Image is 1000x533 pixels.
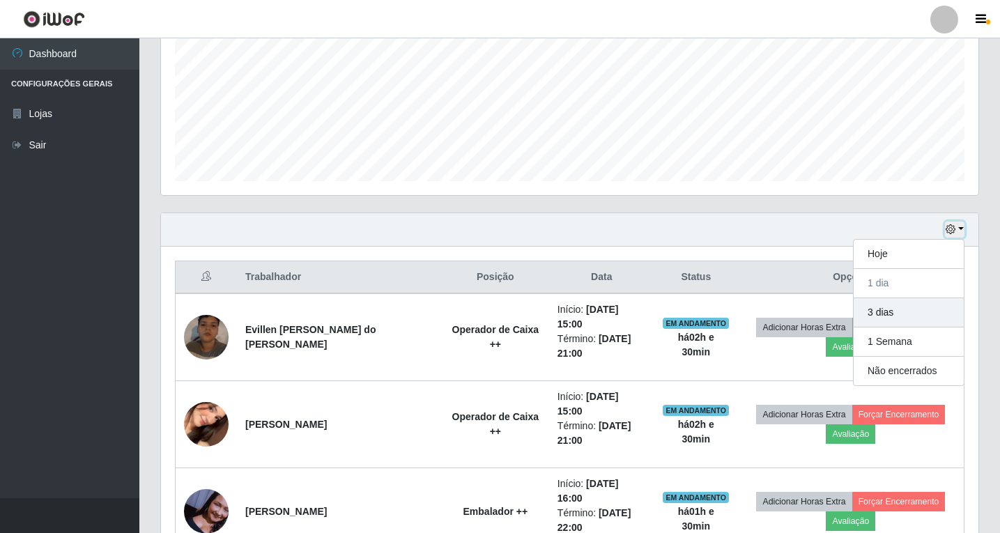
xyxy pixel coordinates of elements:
[678,419,714,445] strong: há 02 h e 30 min
[756,318,852,337] button: Adicionar Horas Extra
[557,478,619,504] time: [DATE] 16:00
[442,261,549,294] th: Posição
[245,506,327,517] strong: [PERSON_NAME]
[826,337,875,357] button: Avaliação
[245,324,376,350] strong: Evillen [PERSON_NAME] do [PERSON_NAME]
[826,424,875,444] button: Avaliação
[663,405,729,416] span: EM ANDAMENTO
[557,302,646,332] li: Início:
[854,327,964,357] button: 1 Semana
[237,261,442,294] th: Trabalhador
[557,477,646,506] li: Início:
[549,261,654,294] th: Data
[663,492,729,503] span: EM ANDAMENTO
[557,419,646,448] li: Término:
[184,376,229,473] img: 1753654466670.jpeg
[663,318,729,329] span: EM ANDAMENTO
[854,269,964,298] button: 1 dia
[854,357,964,385] button: Não encerrados
[23,10,85,28] img: CoreUI Logo
[557,389,646,419] li: Início:
[852,405,946,424] button: Forçar Encerramento
[852,492,946,511] button: Forçar Encerramento
[463,506,528,517] strong: Embalador ++
[557,391,619,417] time: [DATE] 15:00
[756,492,852,511] button: Adicionar Horas Extra
[557,304,619,330] time: [DATE] 15:00
[678,332,714,357] strong: há 02 h e 30 min
[184,298,229,377] img: 1751338751212.jpeg
[654,261,738,294] th: Status
[826,511,875,531] button: Avaliação
[452,324,539,350] strong: Operador de Caixa ++
[738,261,964,294] th: Opções
[245,419,327,430] strong: [PERSON_NAME]
[678,506,714,532] strong: há 01 h e 30 min
[756,405,852,424] button: Adicionar Horas Extra
[557,332,646,361] li: Término:
[854,298,964,327] button: 3 dias
[852,318,946,337] button: Forçar Encerramento
[854,240,964,269] button: Hoje
[452,411,539,437] strong: Operador de Caixa ++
